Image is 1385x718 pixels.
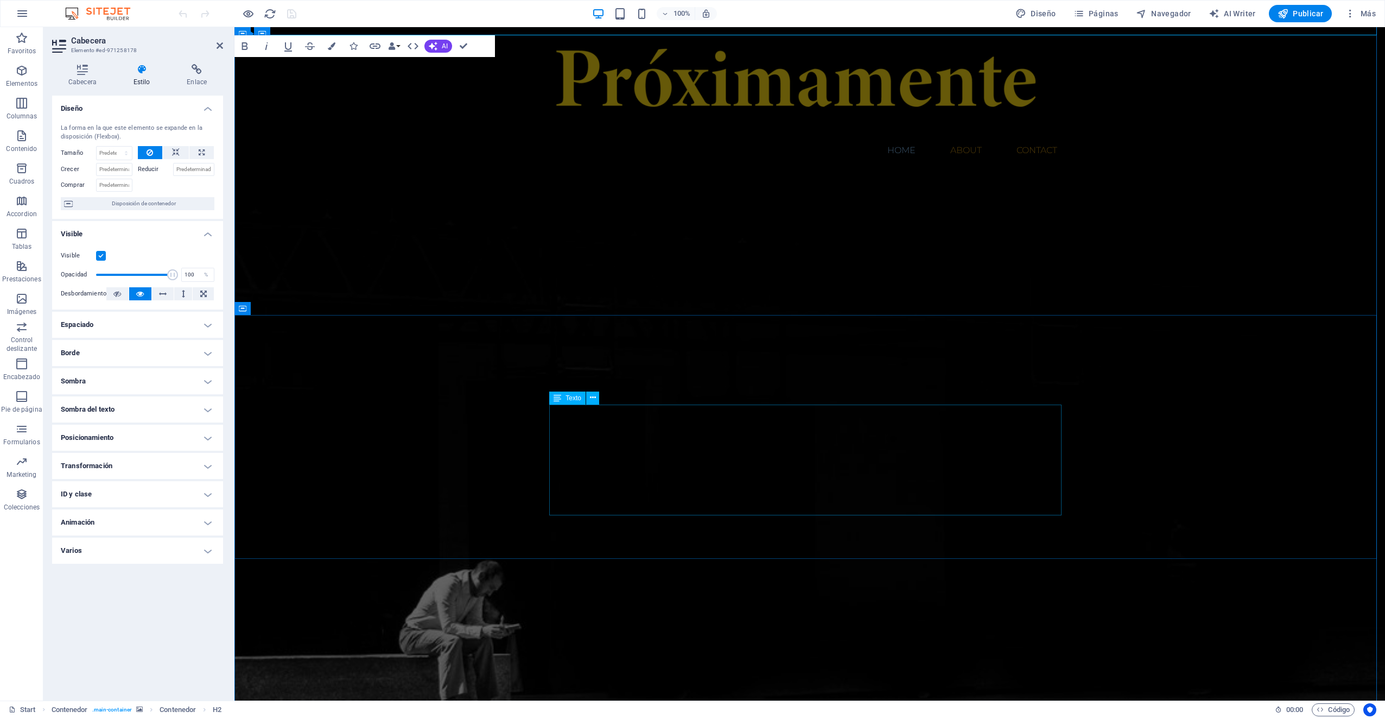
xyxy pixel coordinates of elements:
[71,36,223,46] h2: Cabecera
[264,8,276,20] i: Volver a cargar página
[170,64,223,87] h4: Enlace
[453,35,474,57] button: Confirm (Ctrl+⏎)
[7,210,37,218] p: Accordion
[52,703,222,716] nav: breadcrumb
[1132,5,1196,22] button: Navegador
[242,7,255,20] button: Haz clic para salir del modo de previsualización y seguir editando
[1312,703,1355,716] button: Código
[2,275,41,284] p: Prestaciones
[52,453,223,479] h4: Transformación
[199,268,214,281] div: %
[61,249,96,262] label: Visible
[76,197,211,210] span: Disposición de contenedor
[1286,703,1303,716] span: 00 00
[138,163,173,176] label: Reducir
[52,538,223,564] h4: Varios
[6,79,37,88] p: Elementos
[1345,8,1376,19] span: Más
[7,470,36,479] p: Marketing
[52,368,223,394] h4: Sombra
[1,405,42,414] p: Pie de página
[7,112,37,121] p: Columnas
[701,9,711,18] i: Al redimensionar, ajustar el nivel de zoom automáticamente para ajustarse al dispositivo elegido.
[1363,703,1376,716] button: Usercentrics
[1269,5,1332,22] button: Publicar
[61,179,96,192] label: Comprar
[1278,8,1324,19] span: Publicar
[8,47,36,55] p: Favoritos
[61,197,214,210] button: Disposición de contenedor
[62,7,144,20] img: Editor Logo
[52,221,223,241] h4: Visible
[4,503,40,512] p: Colecciones
[278,35,298,57] button: Underline (Ctrl+U)
[1275,703,1304,716] h6: Tiempo de la sesión
[117,64,171,87] h4: Estilo
[96,179,132,192] input: Predeterminado
[1204,5,1260,22] button: AI Writer
[1073,8,1119,19] span: Páginas
[52,703,88,716] span: Haz clic para seleccionar y doble clic para editar
[52,64,117,87] h4: Cabecera
[1011,5,1060,22] button: Diseño
[424,40,452,53] button: AI
[1209,8,1256,19] span: AI Writer
[9,177,35,186] p: Cuadros
[52,340,223,366] h4: Borde
[213,703,221,716] span: Haz clic para seleccionar y doble clic para editar
[1294,706,1295,714] span: :
[3,438,40,446] p: Formularios
[1069,5,1123,22] button: Páginas
[61,272,96,278] label: Opacidad
[61,124,214,142] div: La forma en la que este elemento se expande en la disposición (Flexbox).
[343,35,364,57] button: Icons
[566,395,581,401] span: Texto
[321,35,342,57] button: Colors
[173,163,215,176] input: Predeterminado
[1015,8,1056,19] span: Diseño
[96,163,132,176] input: Predeterminado
[92,703,132,716] span: . main-container
[61,150,96,156] label: Tamaño
[61,163,96,176] label: Crecer
[52,509,223,536] h4: Animación
[657,7,695,20] button: 100%
[160,703,196,716] span: Haz clic para seleccionar y doble clic para editar
[1011,5,1060,22] div: Diseño (Ctrl+Alt+Y)
[52,425,223,451] h4: Posicionamiento
[300,35,320,57] button: Strikethrough
[6,144,37,153] p: Contenido
[1317,703,1350,716] span: Código
[136,707,143,713] i: Este elemento contiene un fondo
[12,242,32,251] p: Tablas
[1340,5,1380,22] button: Más
[71,46,201,55] h3: Elemento #ed-971258178
[52,312,223,338] h4: Espaciado
[52,481,223,507] h4: ID y clase
[52,96,223,115] h4: Diseño
[673,7,690,20] h6: 100%
[9,703,36,716] a: Haz clic para cancelar la selección y doble clic para abrir páginas
[365,35,385,57] button: Link
[256,35,277,57] button: Italic (Ctrl+I)
[61,287,106,300] label: Desbordamiento
[442,43,448,49] span: AI
[234,35,255,57] button: Bold (Ctrl+B)
[386,35,402,57] button: Data Bindings
[3,373,40,381] p: Encabezado
[403,35,423,57] button: HTML
[1136,8,1191,19] span: Navegador
[52,396,223,423] h4: Sombra del texto
[7,307,36,316] p: Imágenes
[263,7,276,20] button: reload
